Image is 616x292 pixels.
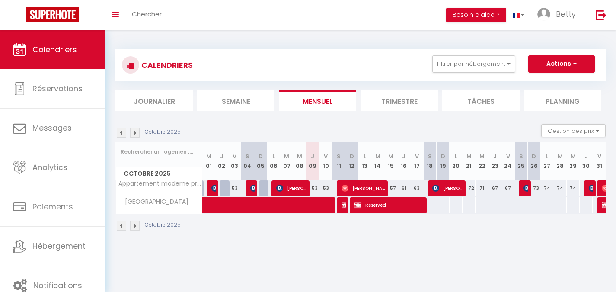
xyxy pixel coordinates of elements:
th: 06 [267,142,280,180]
abbr: L [546,152,548,160]
th: 13 [358,142,371,180]
abbr: J [402,152,405,160]
button: Besoin d'aide ? [446,8,506,22]
th: 29 [567,142,580,180]
li: Journalier [115,90,193,111]
li: Mensuel [279,90,356,111]
abbr: J [311,152,314,160]
abbr: D [350,152,354,160]
th: 04 [241,142,254,180]
abbr: M [206,152,211,160]
abbr: M [297,152,302,160]
div: 53 [306,180,319,196]
span: Airbnb available) [342,197,346,213]
abbr: M [375,152,380,160]
th: 26 [527,142,540,180]
th: 02 [215,142,228,180]
span: [PERSON_NAME] [211,180,216,196]
th: 01 [202,142,215,180]
span: Betty [556,9,576,19]
button: Actions [528,55,595,73]
th: 24 [501,142,514,180]
abbr: S [246,152,249,160]
div: 57 [384,180,397,196]
th: 05 [254,142,267,180]
img: Super Booking [26,7,79,22]
div: 74 [540,180,553,196]
span: Reserved [354,197,424,213]
span: Réservations [32,83,83,94]
span: Notifications [33,280,82,291]
abbr: L [455,152,457,160]
th: 08 [293,142,306,180]
img: ... [537,8,550,21]
li: Tâches [442,90,520,111]
li: Planning [524,90,601,111]
button: Filtrer par hébergement [432,55,515,73]
div: 71 [476,180,488,196]
th: 21 [463,142,476,180]
abbr: M [284,152,289,160]
div: 74 [553,180,566,196]
span: [PERSON_NAME] [342,180,385,196]
th: 16 [397,142,410,180]
abbr: J [220,152,223,160]
abbr: M [571,152,576,160]
abbr: L [272,152,275,160]
div: 67 [488,180,501,196]
span: [PERSON_NAME] [276,180,306,196]
abbr: M [466,152,472,160]
span: Hébergement [32,241,86,251]
abbr: S [337,152,341,160]
th: 03 [228,142,241,180]
th: 27 [540,142,553,180]
th: 12 [345,142,358,180]
abbr: M [558,152,563,160]
th: 15 [384,142,397,180]
img: logout [596,10,606,20]
th: 09 [306,142,319,180]
th: 30 [580,142,593,180]
abbr: D [259,152,263,160]
abbr: L [364,152,366,160]
abbr: V [597,152,601,160]
span: Appartement moderne proche plages [GEOGRAPHIC_DATA] [117,180,204,187]
abbr: V [506,152,510,160]
abbr: D [441,152,445,160]
span: Chercher [132,10,162,19]
input: Rechercher un logement... [121,144,197,160]
th: 07 [280,142,293,180]
h3: CALENDRIERS [139,55,193,75]
span: [PERSON_NAME] [432,180,463,196]
th: 11 [332,142,345,180]
th: 17 [410,142,423,180]
span: Octobre 2025 [116,167,202,180]
th: 14 [371,142,384,180]
li: Semaine [197,90,274,111]
p: Octobre 2025 [145,128,181,136]
abbr: V [233,152,236,160]
span: [PERSON_NAME] [PERSON_NAME][EMAIL_ADDRESS][DOMAIN_NAME] [250,180,255,196]
th: 28 [553,142,566,180]
span: [GEOGRAPHIC_DATA] [117,197,191,207]
abbr: D [532,152,536,160]
div: 74 [567,180,580,196]
abbr: M [388,152,393,160]
button: Gestion des prix [541,124,606,137]
p: Octobre 2025 [145,221,181,229]
li: Trimestre [361,90,438,111]
th: 18 [423,142,436,180]
div: 53 [319,180,332,196]
div: 72 [463,180,476,196]
th: 31 [593,142,606,180]
span: Paiements [32,201,73,212]
span: [PERSON_NAME] [523,180,528,196]
th: 10 [319,142,332,180]
span: Messages [32,122,72,133]
abbr: V [324,152,328,160]
div: 63 [410,180,423,196]
span: [PERSON_NAME] [589,180,593,196]
span: Calendriers [32,44,77,55]
th: 22 [476,142,488,180]
span: Analytics [32,162,67,173]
